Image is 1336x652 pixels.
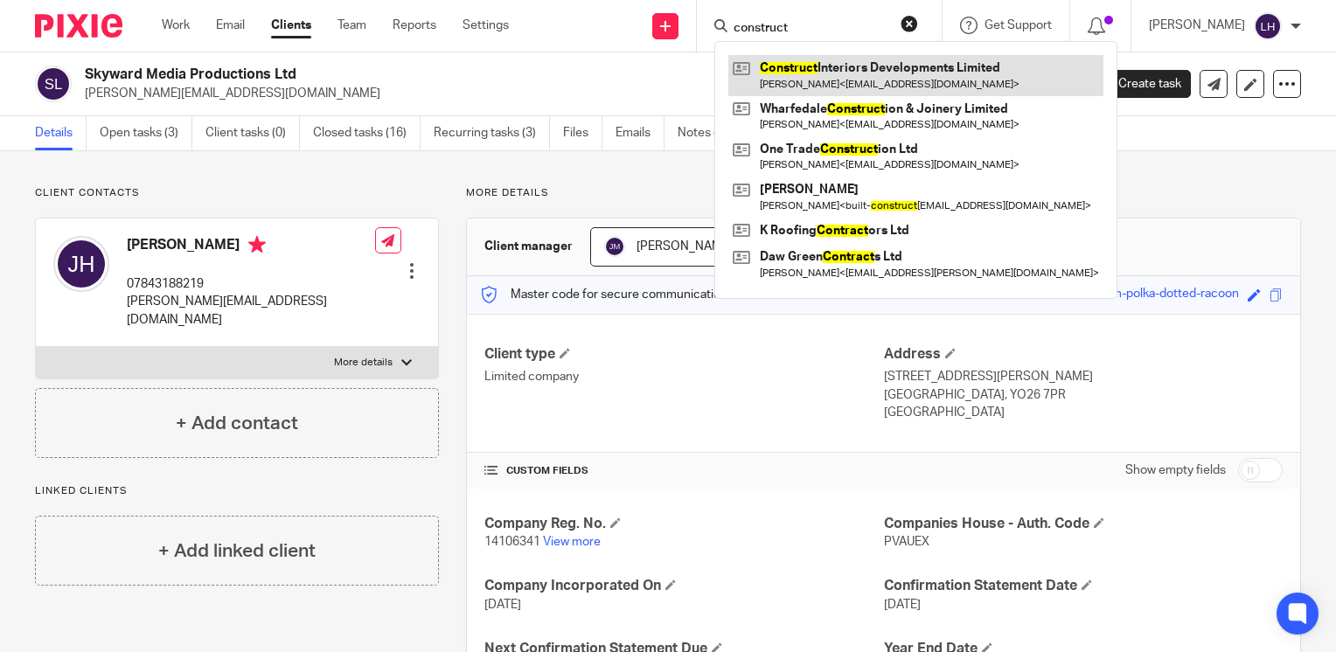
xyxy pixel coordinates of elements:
p: Linked clients [35,484,439,498]
h4: Address [884,345,1283,364]
a: Team [337,17,366,34]
h4: Confirmation Statement Date [884,577,1283,595]
a: Clients [271,17,311,34]
p: [GEOGRAPHIC_DATA], YO26 7PR [884,386,1283,404]
h4: Company Incorporated On [484,577,883,595]
h2: Skyward Media Productions Ltd [85,66,867,84]
i: Primary [248,236,266,253]
p: Client contacts [35,186,439,200]
h3: Client manager [484,238,573,255]
p: 07843188219 [127,275,375,293]
a: Create task [1089,70,1191,98]
span: Get Support [985,19,1052,31]
a: Settings [463,17,509,34]
img: svg%3E [53,236,109,292]
label: Show empty fields [1125,461,1226,479]
h4: CUSTOM FIELDS [484,464,883,478]
p: [GEOGRAPHIC_DATA] [884,404,1283,421]
p: More details [334,356,393,370]
a: View more [543,536,601,548]
a: Reports [393,17,436,34]
a: Work [162,17,190,34]
img: svg%3E [35,66,72,102]
p: Master code for secure communications and files [480,286,782,303]
a: Email [216,17,245,34]
p: [PERSON_NAME][EMAIL_ADDRESS][DOMAIN_NAME] [85,85,1063,102]
a: Files [563,116,602,150]
a: Details [35,116,87,150]
a: Closed tasks (16) [313,116,421,150]
h4: [PERSON_NAME] [127,236,375,258]
p: [PERSON_NAME] [1149,17,1245,34]
p: More details [466,186,1301,200]
button: Clear [901,15,918,32]
p: [STREET_ADDRESS][PERSON_NAME] [884,368,1283,385]
h4: Client type [484,345,883,364]
a: Open tasks (3) [100,116,192,150]
p: Limited company [484,368,883,385]
a: Emails [616,116,665,150]
h4: Company Reg. No. [484,515,883,533]
a: Recurring tasks (3) [434,116,550,150]
h4: + Add contact [176,410,298,437]
span: PVAUEX [884,536,929,548]
div: awesome-salmon-polka-dotted-racoon [1026,285,1239,305]
p: [PERSON_NAME][EMAIL_ADDRESS][DOMAIN_NAME] [127,293,375,329]
span: [PERSON_NAME] [637,240,733,253]
span: 14106341 [484,536,540,548]
img: svg%3E [604,236,625,257]
img: svg%3E [1254,12,1282,40]
span: [DATE] [484,599,521,611]
h4: + Add linked client [158,538,316,565]
span: [DATE] [884,599,921,611]
input: Search [732,21,889,37]
h4: Companies House - Auth. Code [884,515,1283,533]
img: Pixie [35,14,122,38]
a: Notes (0) [678,116,741,150]
a: Client tasks (0) [205,116,300,150]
